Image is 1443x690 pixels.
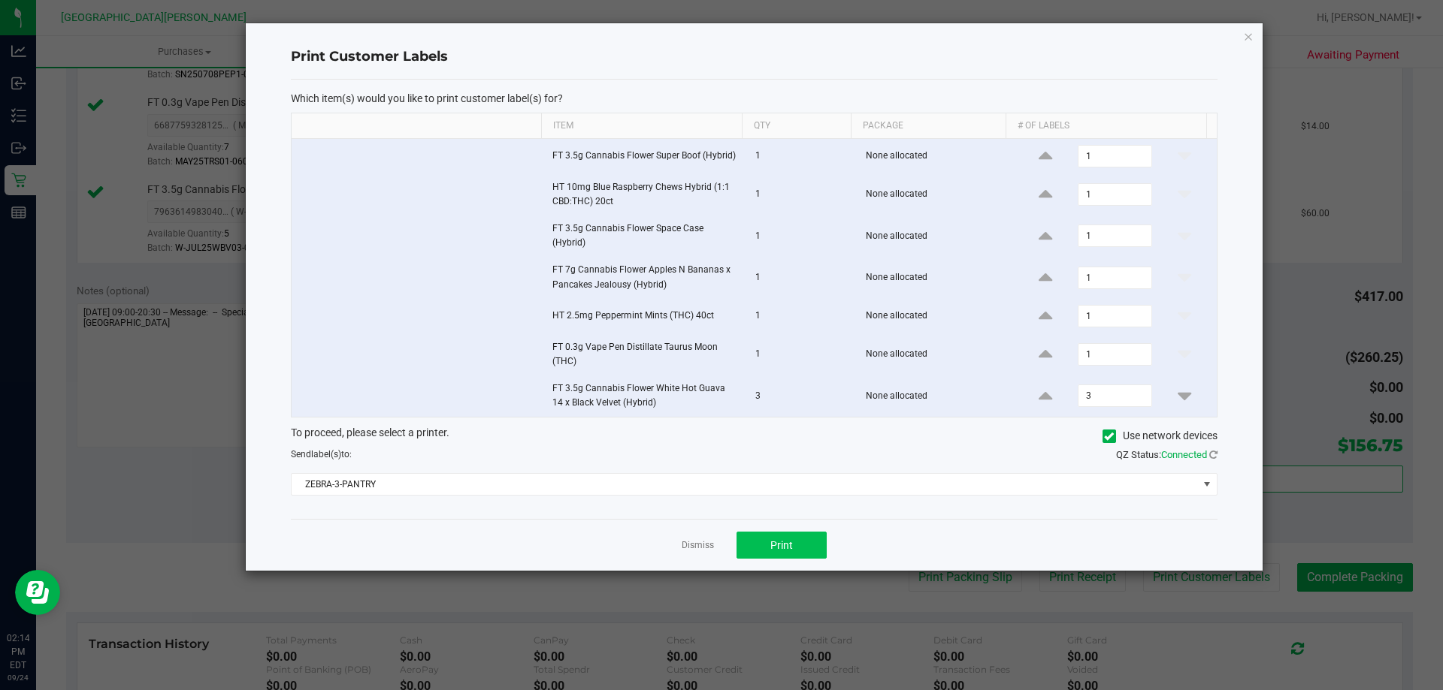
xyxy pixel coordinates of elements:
td: None allocated [857,139,1014,174]
td: FT 3.5g Cannabis Flower Super Boof (Hybrid) [543,139,746,174]
div: To proceed, please select a printer. [280,425,1229,447]
td: FT 7g Cannabis Flower Apples N Bananas x Pancakes Jealousy (Hybrid) [543,257,746,298]
td: FT 0.3g Vape Pen Distillate Taurus Moon (THC) [543,334,746,375]
td: 1 [746,174,857,215]
td: None allocated [857,257,1014,298]
label: Use network devices [1103,428,1218,444]
td: None allocated [857,215,1014,257]
th: Item [541,113,742,139]
td: 3 [746,375,857,416]
th: Package [851,113,1006,139]
td: FT 3.5g Cannabis Flower White Hot Guava 14 x Black Velvet (Hybrid) [543,375,746,416]
td: None allocated [857,375,1014,416]
td: HT 10mg Blue Raspberry Chews Hybrid (1:1 CBD:THC) 20ct [543,174,746,215]
td: None allocated [857,174,1014,215]
h4: Print Customer Labels [291,47,1218,67]
th: # of labels [1006,113,1206,139]
td: 1 [746,257,857,298]
td: HT 2.5mg Peppermint Mints (THC) 40ct [543,299,746,334]
td: None allocated [857,334,1014,375]
td: 1 [746,334,857,375]
span: ZEBRA-3-PANTRY [292,474,1198,495]
span: Connected [1161,449,1207,460]
th: Qty [742,113,851,139]
span: QZ Status: [1116,449,1218,460]
span: Print [770,539,793,551]
td: 1 [746,215,857,257]
td: FT 3.5g Cannabis Flower Space Case (Hybrid) [543,215,746,257]
a: Dismiss [682,539,714,552]
td: 1 [746,299,857,334]
span: label(s) [311,449,341,459]
span: Send to: [291,449,352,459]
td: 1 [746,139,857,174]
td: None allocated [857,299,1014,334]
button: Print [737,532,827,559]
p: Which item(s) would you like to print customer label(s) for? [291,92,1218,105]
iframe: Resource center [15,570,60,615]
